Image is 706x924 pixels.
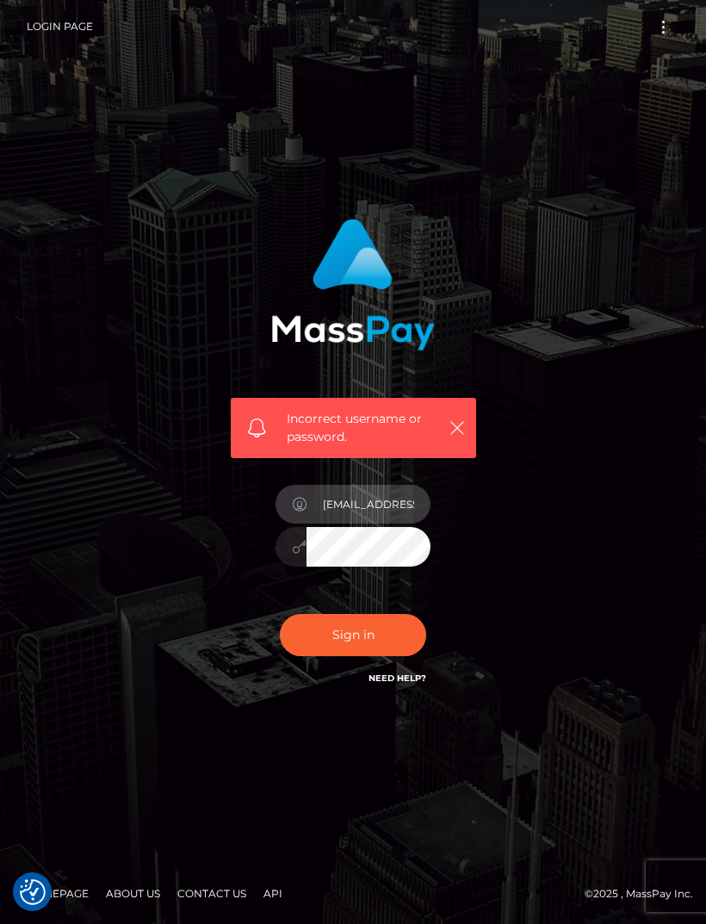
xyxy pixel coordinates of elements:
img: Revisit consent button [20,879,46,905]
a: About Us [99,880,167,907]
button: Toggle navigation [647,16,679,39]
a: Contact Us [170,880,253,907]
a: API [257,880,289,907]
a: Need Help? [368,673,426,684]
div: © 2025 , MassPay Inc. [13,884,693,903]
a: Homepage [19,880,96,907]
button: Sign in [280,614,426,656]
button: Consent Preferences [20,879,46,905]
img: MassPay Login [271,219,435,350]
input: Username... [307,485,430,524]
span: Incorrect username or password. [287,410,440,446]
a: Login Page [27,9,93,45]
